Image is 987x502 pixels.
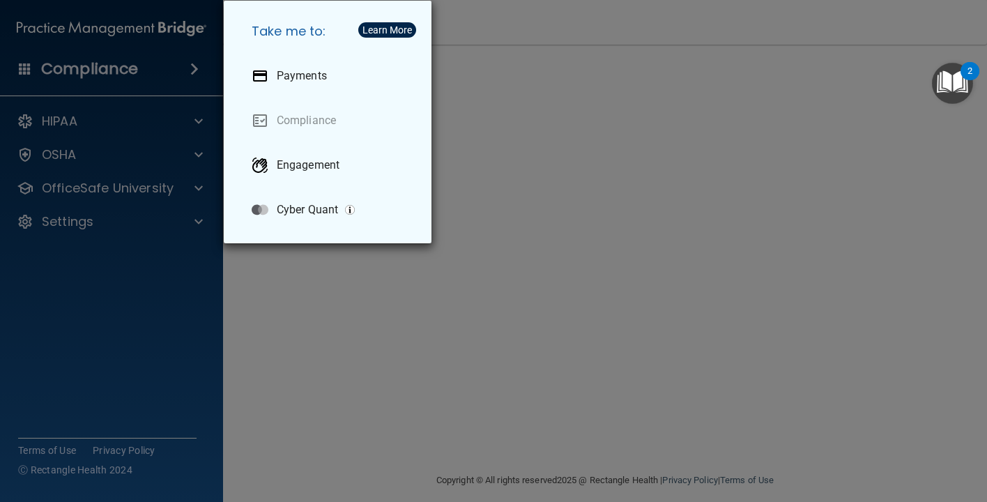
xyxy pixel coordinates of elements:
[746,417,970,473] iframe: Drift Widget Chat Controller
[240,190,420,229] a: Cyber Quant
[240,101,420,140] a: Compliance
[240,12,420,51] h5: Take me to:
[362,25,412,35] div: Learn More
[240,146,420,185] a: Engagement
[240,56,420,96] a: Payments
[277,203,338,217] p: Cyber Quant
[932,63,973,104] button: Open Resource Center, 2 new notifications
[358,22,416,38] button: Learn More
[277,69,327,83] p: Payments
[277,158,339,172] p: Engagement
[967,71,972,89] div: 2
